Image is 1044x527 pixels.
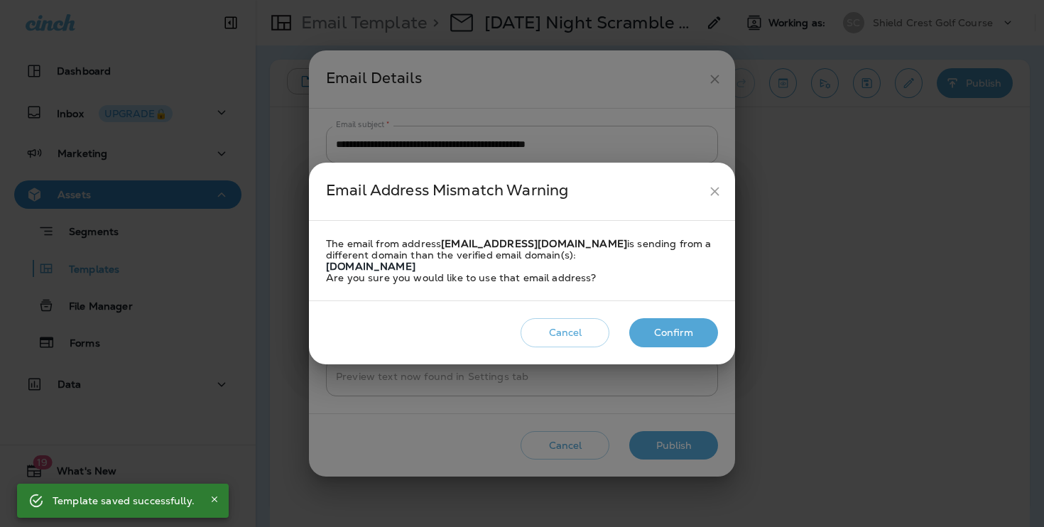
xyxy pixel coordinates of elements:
div: The email from address is sending from a different domain than the verified email domain(s): Are ... [326,238,718,283]
button: close [702,178,728,205]
div: Email Address Mismatch Warning [326,178,702,205]
button: Cancel [521,318,609,347]
strong: [EMAIL_ADDRESS][DOMAIN_NAME] [441,237,627,250]
div: Template saved successfully. [53,488,195,514]
button: Close [206,491,223,508]
button: Confirm [629,318,718,347]
strong: [DOMAIN_NAME] [326,260,415,273]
